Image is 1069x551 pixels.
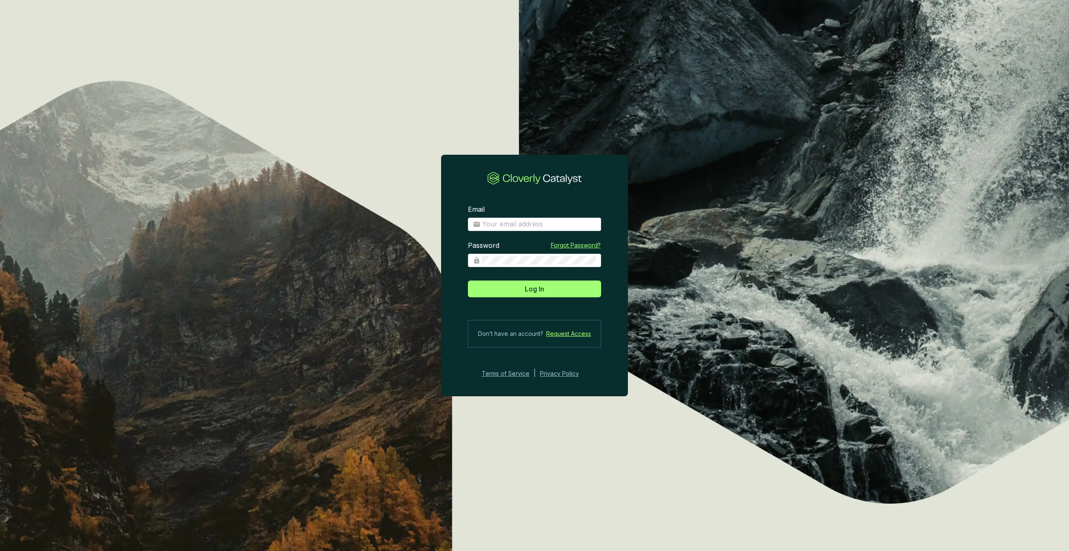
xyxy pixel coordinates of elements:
span: Log In [525,284,544,294]
div: | [534,369,536,379]
button: Log In [468,281,601,297]
label: Email [468,205,485,214]
a: Forgot Password? [551,241,601,250]
input: Password [482,256,596,265]
span: Don’t have an account? [478,329,543,339]
a: Terms of Service [479,369,529,379]
a: Request Access [546,329,591,339]
label: Password [468,241,499,250]
a: Privacy Policy [540,369,590,379]
input: Email [482,220,596,229]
